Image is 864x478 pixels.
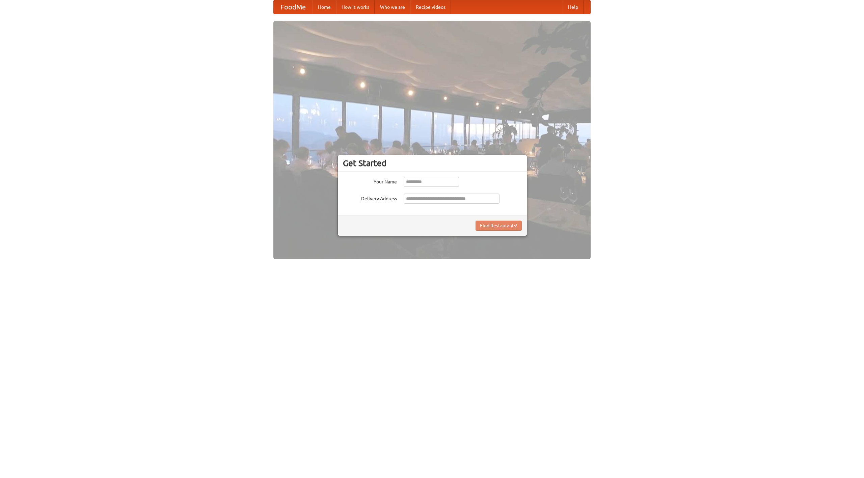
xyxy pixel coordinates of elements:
label: Your Name [343,177,397,185]
a: Help [563,0,584,14]
a: Home [313,0,336,14]
a: How it works [336,0,375,14]
a: Who we are [375,0,410,14]
button: Find Restaurants! [476,221,522,231]
h3: Get Started [343,158,522,168]
label: Delivery Address [343,194,397,202]
a: FoodMe [274,0,313,14]
a: Recipe videos [410,0,451,14]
